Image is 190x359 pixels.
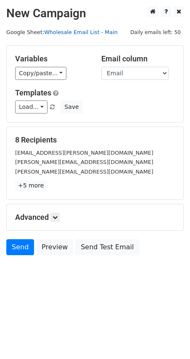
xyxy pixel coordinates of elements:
small: [PERSON_NAME][EMAIL_ADDRESS][DOMAIN_NAME] [15,169,153,175]
h2: New Campaign [6,6,184,21]
h5: Advanced [15,213,175,222]
a: +5 more [15,180,47,191]
iframe: Chat Widget [148,319,190,359]
a: Templates [15,88,51,97]
a: Load... [15,100,47,114]
button: Save [61,100,82,114]
a: Send [6,239,34,255]
span: Daily emails left: 50 [127,28,184,37]
a: Daily emails left: 50 [127,29,184,35]
a: Preview [36,239,73,255]
small: [PERSON_NAME][EMAIL_ADDRESS][DOMAIN_NAME] [15,159,153,165]
a: Wholesale Email List - Main [44,29,118,35]
small: [EMAIL_ADDRESS][PERSON_NAME][DOMAIN_NAME] [15,150,153,156]
h5: Variables [15,54,89,63]
h5: 8 Recipients [15,135,175,145]
a: Copy/paste... [15,67,66,80]
a: Send Test Email [75,239,139,255]
h5: Email column [101,54,175,63]
small: Google Sheet: [6,29,118,35]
